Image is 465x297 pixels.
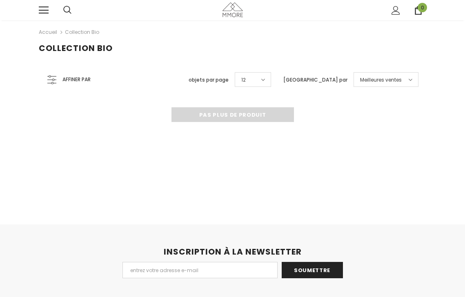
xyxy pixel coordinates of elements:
span: 0 [418,3,427,12]
a: 0 [414,6,423,15]
a: Collection Bio [65,29,99,35]
span: 12 [241,76,246,84]
label: [GEOGRAPHIC_DATA] par [283,76,347,84]
input: Email Address [122,262,278,278]
span: INSCRIPTION À LA NEWSLETTER [164,246,302,257]
span: Collection Bio [39,42,113,54]
input: Soumettre [282,262,343,278]
label: objets par page [189,76,229,84]
img: Cas MMORE [222,2,243,17]
span: Meilleures ventes [360,76,402,84]
a: Accueil [39,27,57,37]
span: Affiner par [62,75,91,84]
